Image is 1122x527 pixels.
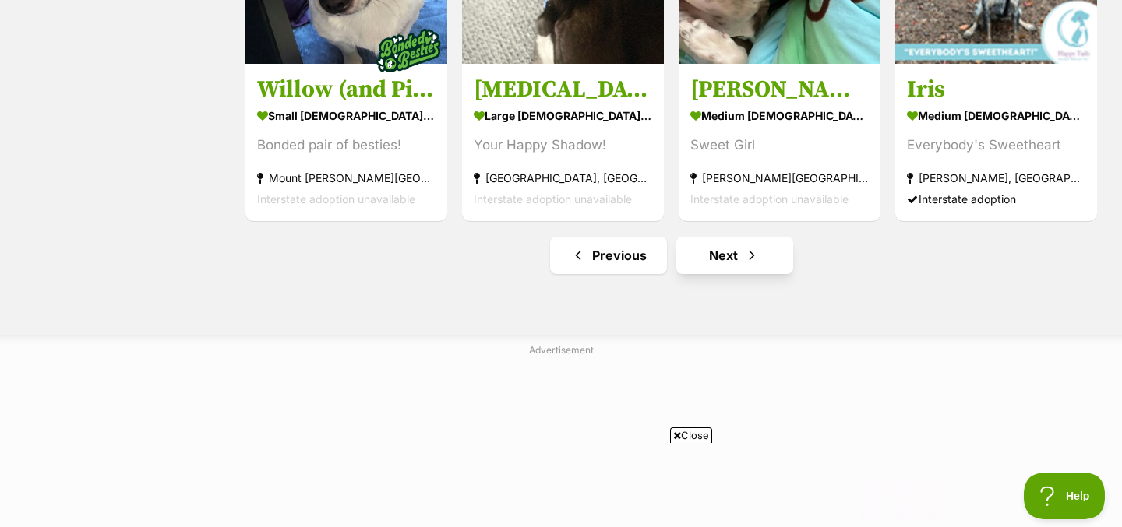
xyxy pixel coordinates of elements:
[907,75,1085,104] h3: Iris
[244,237,1099,274] nav: Pagination
[257,75,436,104] h3: Willow (and Pippa)
[245,63,447,221] a: Willow (and Pippa) small [DEMOGRAPHIC_DATA] Dog Bonded pair of besties! Mount [PERSON_NAME][GEOGR...
[690,167,869,188] div: [PERSON_NAME][GEOGRAPHIC_DATA][PERSON_NAME][GEOGRAPHIC_DATA]
[474,135,652,156] div: Your Happy Shadow!
[1024,473,1106,519] iframe: Help Scout Beacon - Open
[690,75,869,104] h3: [PERSON_NAME]
[474,167,652,188] div: [GEOGRAPHIC_DATA], [GEOGRAPHIC_DATA]
[183,449,939,519] iframe: Advertisement
[257,104,436,127] div: small [DEMOGRAPHIC_DATA] Dog
[690,192,849,206] span: Interstate adoption unavailable
[907,135,1085,156] div: Everybody's Sweetheart
[257,135,436,156] div: Bonded pair of besties!
[690,104,869,127] div: medium [DEMOGRAPHIC_DATA] Dog
[462,63,664,221] a: [MEDICAL_DATA] large [DEMOGRAPHIC_DATA] Dog Your Happy Shadow! [GEOGRAPHIC_DATA], [GEOGRAPHIC_DAT...
[257,192,415,206] span: Interstate adoption unavailable
[679,63,880,221] a: [PERSON_NAME] medium [DEMOGRAPHIC_DATA] Dog Sweet Girl [PERSON_NAME][GEOGRAPHIC_DATA][PERSON_NAME...
[474,104,652,127] div: large [DEMOGRAPHIC_DATA] Dog
[474,192,632,206] span: Interstate adoption unavailable
[907,188,1085,209] div: Interstate adoption
[474,75,652,104] h3: [MEDICAL_DATA]
[690,135,869,156] div: Sweet Girl
[257,167,436,188] div: Mount [PERSON_NAME][GEOGRAPHIC_DATA]
[907,167,1085,188] div: [PERSON_NAME], [GEOGRAPHIC_DATA]
[369,12,447,90] img: bonded besties
[670,427,712,443] span: Close
[550,237,667,274] a: Previous page
[907,104,1085,127] div: medium [DEMOGRAPHIC_DATA] Dog
[676,237,793,274] a: Next page
[895,63,1097,221] a: Iris medium [DEMOGRAPHIC_DATA] Dog Everybody's Sweetheart [PERSON_NAME], [GEOGRAPHIC_DATA] Inters...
